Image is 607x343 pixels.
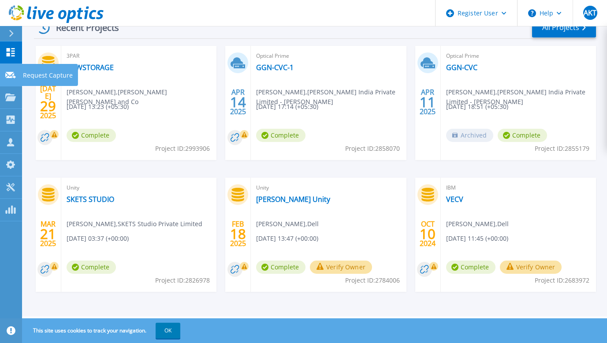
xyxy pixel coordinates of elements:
a: GGN-CVC [446,63,477,72]
span: Project ID: 2784006 [345,276,400,285]
div: MAR 2025 [40,218,56,250]
span: Project ID: 2858070 [345,144,400,153]
span: Complete [256,129,305,142]
span: [PERSON_NAME] , Dell [256,219,319,229]
span: 21 [40,230,56,238]
span: Project ID: 2855179 [535,144,589,153]
span: [PERSON_NAME] , [PERSON_NAME] India Private Limited - [PERSON_NAME] [446,87,596,107]
span: Optical Prime [446,51,591,61]
span: [DATE] 11:45 (+00:00) [446,234,508,243]
button: Verify Owner [310,261,372,274]
span: [DATE] 18:51 (+05:30) [446,102,508,112]
span: Project ID: 2826978 [155,276,210,285]
span: [PERSON_NAME] , SKETS Studio Private Limited [67,219,202,229]
span: 29 [40,102,56,110]
button: OK [156,323,180,339]
div: APR 2025 [230,86,246,118]
span: Complete [256,261,305,274]
a: SKETS STUDIO [67,195,114,204]
span: [DATE] 13:23 (+05:30) [67,102,129,112]
span: [DATE] 17:14 (+05:30) [256,102,318,112]
a: GGN-CVC-1 [256,63,294,72]
span: Complete [498,129,547,142]
span: Optical Prime [256,51,401,61]
a: [PERSON_NAME] Unity [256,195,330,204]
span: Unity [256,183,401,193]
div: APR 2025 [419,86,436,118]
span: Project ID: 2683972 [535,276,589,285]
span: 11 [420,98,436,106]
a: All Projects [532,18,596,37]
span: Archived [446,129,493,142]
span: [PERSON_NAME] , Dell [446,219,509,229]
span: [DATE] 03:37 (+00:00) [67,234,129,243]
span: IBM [446,183,591,193]
span: 10 [420,230,436,238]
span: [PERSON_NAME] , [PERSON_NAME] [PERSON_NAME] and Co [67,87,216,107]
span: Complete [67,261,116,274]
div: OCT 2024 [419,218,436,250]
span: [DATE] 13:47 (+00:00) [256,234,318,243]
a: VECV [446,195,463,204]
span: Complete [67,129,116,142]
div: FEB 2025 [230,218,246,250]
span: Complete [446,261,495,274]
div: [DATE] 2025 [40,86,56,118]
p: Request Capture [23,64,73,87]
span: 14 [230,98,246,106]
a: NEWSTORAGE [67,63,114,72]
span: Unity [67,183,211,193]
button: Verify Owner [500,261,562,274]
div: Recent Projects [34,17,131,38]
span: 3PAR [67,51,211,61]
span: This site uses cookies to track your navigation. [24,323,180,339]
span: [PERSON_NAME] , [PERSON_NAME] India Private Limited - [PERSON_NAME] [256,87,406,107]
span: Project ID: 2993906 [155,144,210,153]
span: 18 [230,230,246,238]
span: AKT [584,9,596,16]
